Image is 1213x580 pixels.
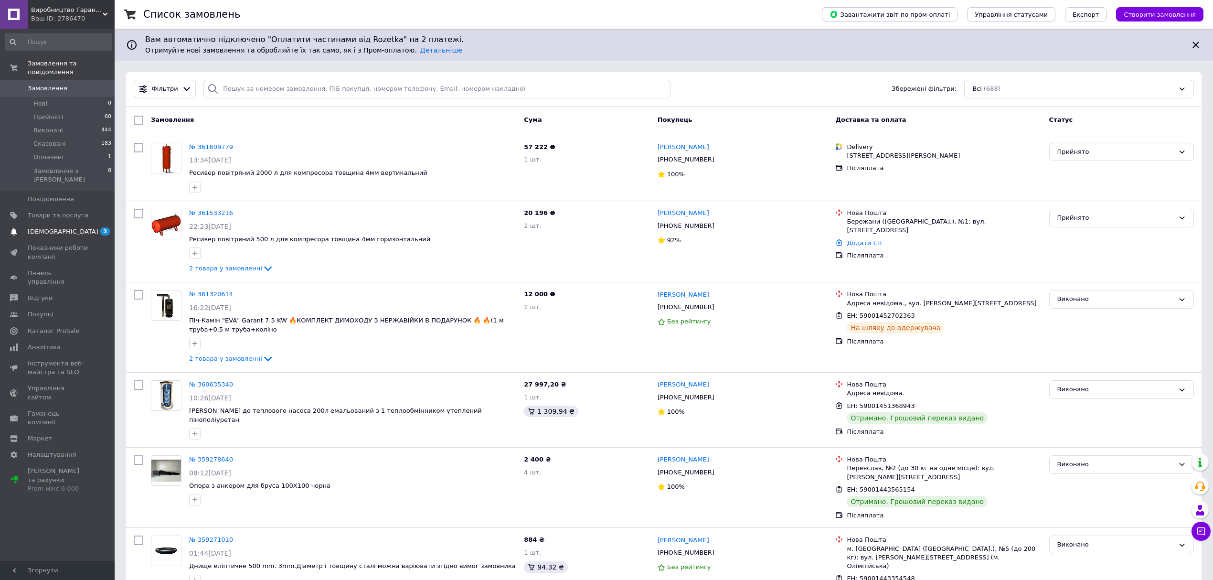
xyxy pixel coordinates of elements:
[847,486,915,493] span: ЕН: 59001443565154
[847,143,1041,151] div: Delivery
[189,265,262,272] span: 2 товара у замовленні
[524,536,544,543] span: 884 ₴
[1057,213,1174,223] div: Прийнято
[28,310,53,319] span: Покупці
[420,46,462,54] a: Детальніше
[847,322,944,333] div: На шляху до одержувача
[100,227,110,236] span: 3
[151,380,181,411] a: Фото товару
[524,222,541,229] span: 2 шт.
[155,536,178,566] img: Фото товару
[33,140,66,148] span: Скасовані
[1124,11,1196,18] span: Створити замовлення
[189,317,504,333] a: Піч-Камін "EVA" Garant 7.5 KW 🔥КОМПЛЕКТ ДИМОХОДУ З НЕРЖАВІЙКИ В ПОДАРУНОК 🔥 🔥(1 м труба+0.5 м тру...
[656,220,716,232] div: [PHONE_NUMBER]
[847,464,1041,481] div: Переяслав, №2 (до 30 кг на одне місце): вул. [PERSON_NAME][STREET_ADDRESS]
[145,34,1182,45] span: Вам автоматично підключено "Оплатити частинами від Rozetka" на 2 платежі.
[822,7,958,21] button: Завантажити звіт по пром-оплаті
[658,455,709,464] a: [PERSON_NAME]
[847,428,1041,436] div: Післяплата
[667,236,681,244] span: 92%
[33,99,47,108] span: Нові
[189,169,427,176] a: Ресивер повітряний 2000 л для компресора товщина 4мм вертикальний
[33,113,63,121] span: Прийняті
[143,9,240,20] h1: Список замовлень
[847,455,1041,464] div: Нова Пошта
[28,484,88,493] div: Prom мікс 6 000
[847,337,1041,346] div: Післяплата
[1057,147,1174,157] div: Прийнято
[28,269,88,286] span: Панель управління
[189,381,233,388] a: № 360635340
[28,244,88,261] span: Показники роботи компанії
[524,303,541,311] span: 2 шт.
[189,355,274,362] a: 2 товара у замовленні
[892,85,957,94] span: Збережені фільтри:
[656,153,716,166] div: [PHONE_NUMBER]
[151,536,181,566] a: Фото товару
[1049,116,1073,123] span: Статус
[972,85,982,94] span: Всі
[1057,294,1174,304] div: Виконано
[189,562,516,569] a: Днище еліптичне 500 mm. 3mm.Діаметр і товщину сталі можна варіювати згідно вимог замовника
[159,381,173,410] img: Фото товару
[847,299,1041,308] div: Адреса невідома., вул. [PERSON_NAME][STREET_ADDRESS]
[656,301,716,313] div: [PHONE_NUMBER]
[847,290,1041,299] div: Нова Пошта
[189,394,231,402] span: 10:26[DATE]
[847,412,988,424] div: Отримано. Грошовий переказ видано
[28,195,74,204] span: Повідомлення
[28,434,52,443] span: Маркет
[524,549,541,556] span: 1 шт.
[189,143,233,150] a: № 361609779
[28,59,115,76] span: Замовлення та повідомлення
[28,211,88,220] span: Товари та послуги
[847,402,915,409] span: ЕН: 59001451368943
[524,290,555,298] span: 12 000 ₴
[984,85,1000,92] span: (688)
[835,116,906,123] span: Доставка та оплата
[1107,11,1203,18] a: Створити замовлення
[151,455,181,486] a: Фото товару
[28,384,88,401] span: Управління сайтом
[524,209,555,216] span: 20 196 ₴
[108,99,111,108] span: 0
[189,290,233,298] a: № 361320614
[658,116,692,123] span: Покупець
[656,391,716,404] div: [PHONE_NUMBER]
[524,469,541,476] span: 4 шт.
[152,85,178,94] span: Фільтри
[847,239,882,247] a: Додати ЕН
[28,359,88,376] span: Інструменти веб-майстра та SEO
[524,116,542,123] span: Cума
[847,151,1041,160] div: [STREET_ADDRESS][PERSON_NAME]
[108,167,111,184] span: 8
[656,547,716,559] div: [PHONE_NUMBER]
[151,209,181,239] img: Фото товару
[31,14,115,23] div: Ваш ID: 2786470
[830,10,950,19] span: Завантажити звіт по пром-оплаті
[667,563,711,570] span: Без рейтингу
[28,227,98,236] span: [DEMOGRAPHIC_DATA]
[33,126,63,135] span: Виконані
[28,294,53,302] span: Відгуки
[189,469,231,477] span: 08:12[DATE]
[189,265,274,272] a: 2 товара у замовленні
[28,409,88,427] span: Гаманець компанії
[105,113,111,121] span: 60
[189,456,233,463] a: № 359278640
[28,84,67,93] span: Замовлення
[1116,7,1203,21] button: Створити замовлення
[189,549,231,557] span: 01:44[DATE]
[656,466,716,479] div: [PHONE_NUMBER]
[151,116,194,123] span: Замовлення
[524,406,578,417] div: 1 309.94 ₴
[151,143,181,173] img: Фото товару
[189,482,330,489] span: Опора з анкером для бруса 100Х100 чорна
[524,143,555,150] span: 57 222 ₴
[189,407,482,423] span: [PERSON_NAME] до теплового насоса 200л емальований з 1 теплообмінником утеплений пінополіуретан
[33,153,64,161] span: Оплачені
[1073,11,1099,18] span: Експорт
